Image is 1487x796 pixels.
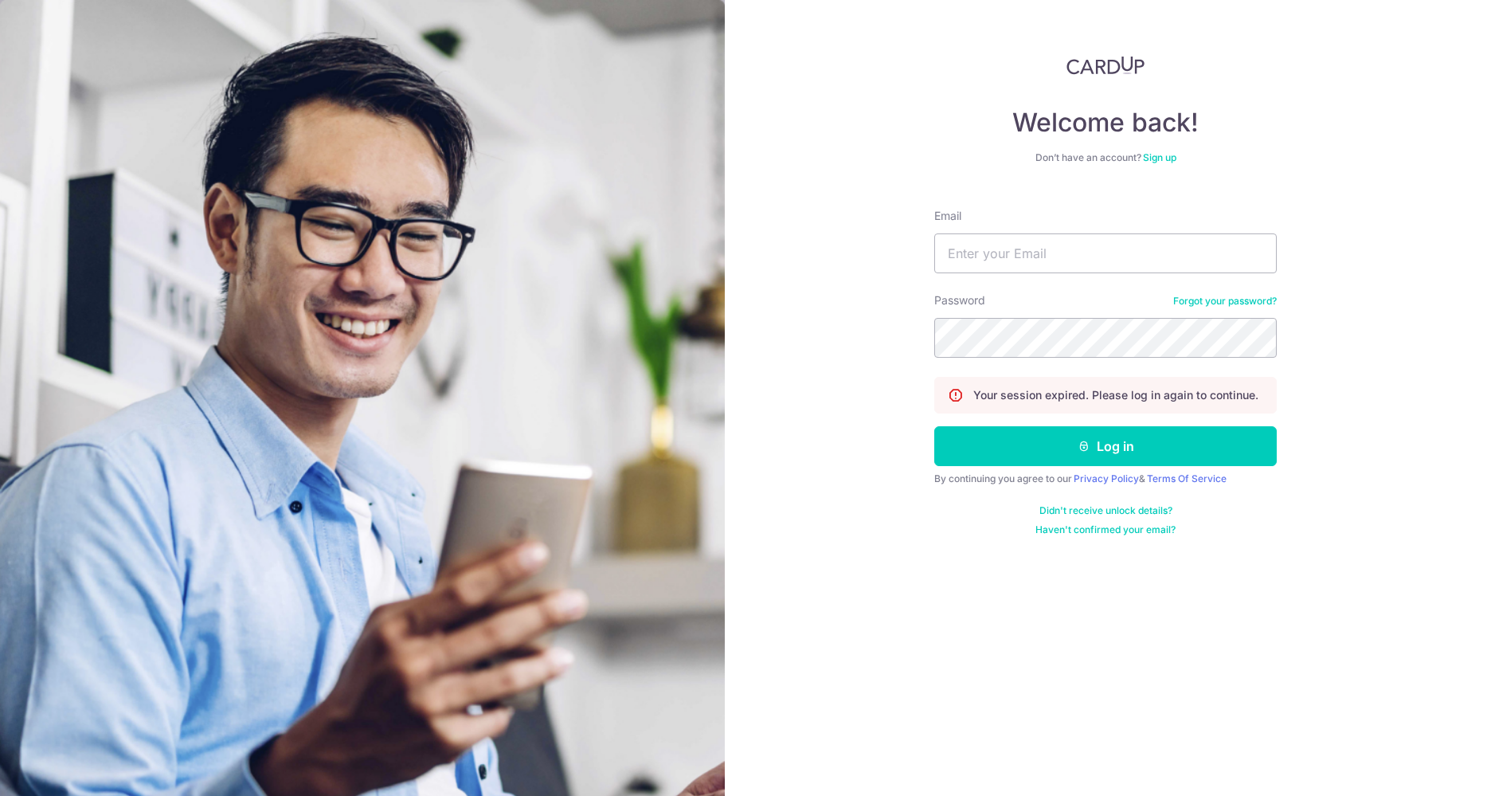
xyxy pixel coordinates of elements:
input: Enter your Email [934,233,1277,273]
label: Email [934,208,961,224]
button: Log in [934,426,1277,466]
a: Terms Of Service [1147,473,1227,484]
a: Privacy Policy [1074,473,1139,484]
h4: Welcome back! [934,107,1277,139]
a: Didn't receive unlock details? [1039,504,1172,517]
div: By continuing you agree to our & [934,473,1277,485]
a: Haven't confirmed your email? [1035,523,1176,536]
a: Sign up [1143,151,1176,163]
a: Forgot your password? [1173,295,1277,308]
div: Don’t have an account? [934,151,1277,164]
img: CardUp Logo [1066,56,1145,75]
label: Password [934,292,985,308]
p: Your session expired. Please log in again to continue. [973,387,1258,403]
